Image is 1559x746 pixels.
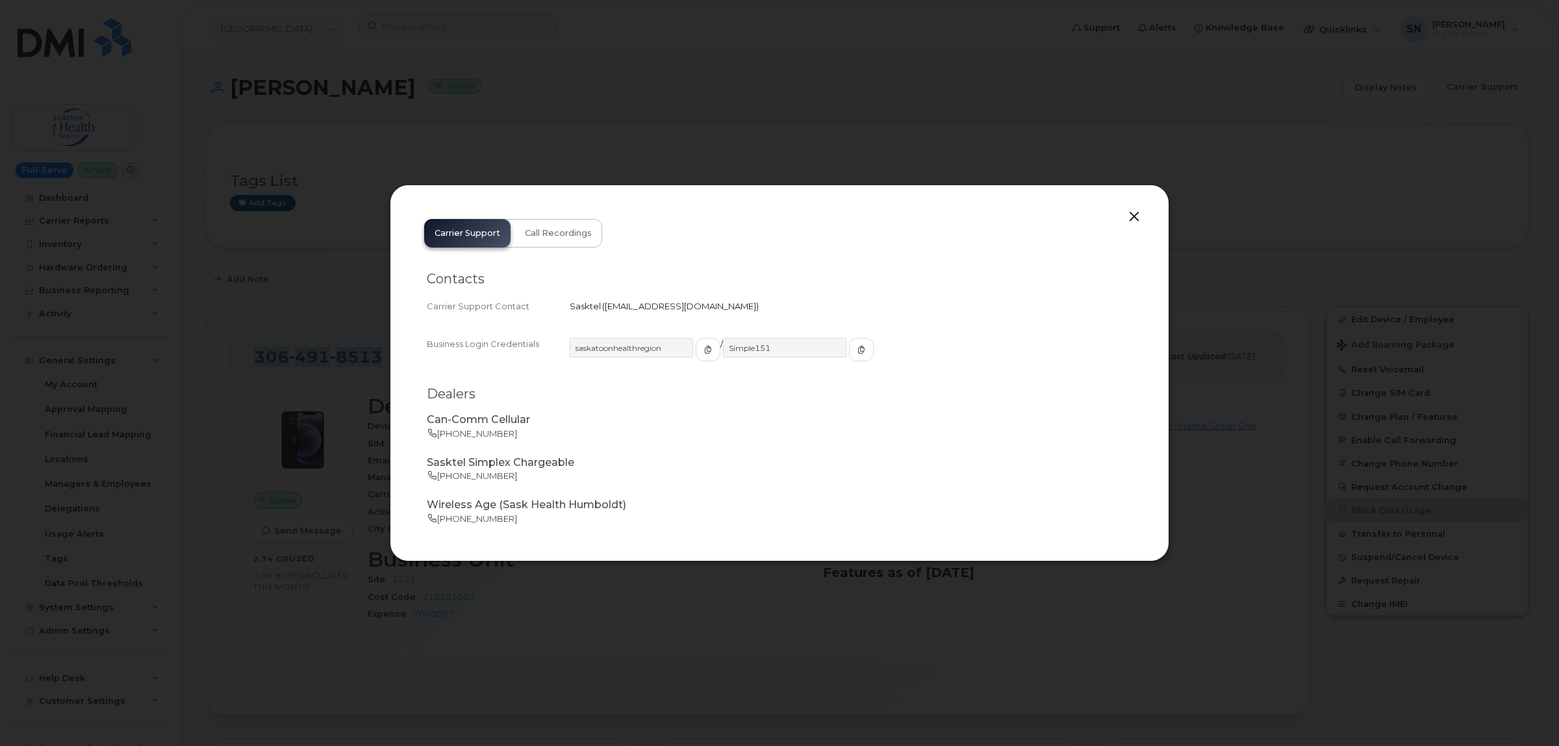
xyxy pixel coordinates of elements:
span: [EMAIL_ADDRESS][DOMAIN_NAME] [605,301,756,311]
p: Sasktel Simplex Chargeable [427,456,1132,470]
span: Call Recordings [525,228,592,238]
p: Can-Comm Cellular [427,413,1132,428]
p: Wireless Age (Sask Health Humboldt) [427,498,1132,513]
button: copy to clipboard [696,338,720,361]
span: Sasktel [570,301,601,311]
p: [PHONE_NUMBER] [427,428,1132,440]
div: / [570,338,1132,373]
button: copy to clipboard [849,338,874,361]
p: [PHONE_NUMBER] [427,513,1132,525]
div: Carrier Support Contact [427,300,570,313]
div: Business Login Credentials [427,338,570,373]
h2: Dealers [427,386,1132,402]
h2: Contacts [427,271,1132,287]
iframe: Messenger Launcher [1502,689,1549,736]
p: [PHONE_NUMBER] [427,470,1132,482]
